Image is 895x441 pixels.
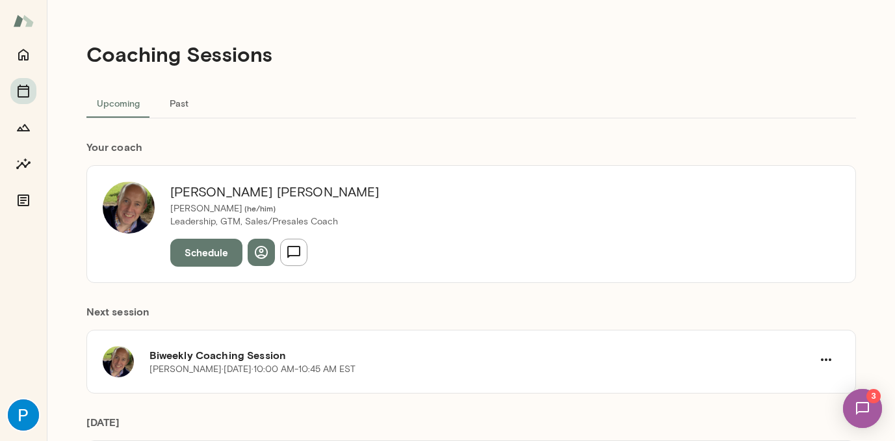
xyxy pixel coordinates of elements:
[170,215,380,228] p: Leadership, GTM, Sales/Presales Coach
[103,181,155,234] img: David McPherson
[10,42,36,68] button: Home
[170,202,380,215] p: [PERSON_NAME]
[170,239,242,266] button: Schedule
[10,187,36,213] button: Documents
[10,78,36,104] button: Sessions
[86,139,856,155] h6: Your coach
[86,304,856,330] h6: Next session
[10,114,36,140] button: Growth Plan
[280,239,307,266] button: Send message
[86,87,150,118] button: Upcoming
[8,399,39,431] img: Parth Patel
[10,151,36,177] button: Insights
[86,414,856,440] h6: [DATE]
[86,42,272,66] h4: Coaching Sessions
[248,239,275,266] button: View profile
[149,347,812,363] h6: Biweekly Coaching Session
[150,87,209,118] button: Past
[149,363,356,376] p: [PERSON_NAME] · [DATE] · 10:00 AM-10:45 AM EST
[170,181,380,202] h6: [PERSON_NAME] [PERSON_NAME]
[242,204,276,213] span: ( he/him )
[13,8,34,33] img: Mento
[86,87,856,118] div: basic tabs example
